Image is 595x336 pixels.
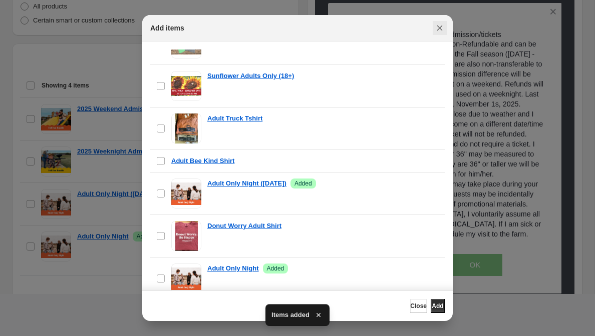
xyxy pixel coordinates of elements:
span: Add [432,302,443,310]
h2: Add items [150,23,184,33]
a: Adult Only Night ([DATE]) [207,178,286,188]
span: Added [294,179,312,187]
span: Items added [271,310,310,320]
button: Close [433,21,447,35]
a: Adult Bee Kind Shirt [171,156,234,166]
button: Add [431,299,445,313]
button: Close [410,299,427,313]
a: Donut Worry Adult Shirt [207,221,281,231]
a: Sunflower Adults Only (18+) [207,71,294,81]
span: Close [410,302,427,310]
a: Adult Only Night [207,263,259,273]
a: Adult Truck Tshirt [207,113,262,123]
span: Added [267,264,284,272]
